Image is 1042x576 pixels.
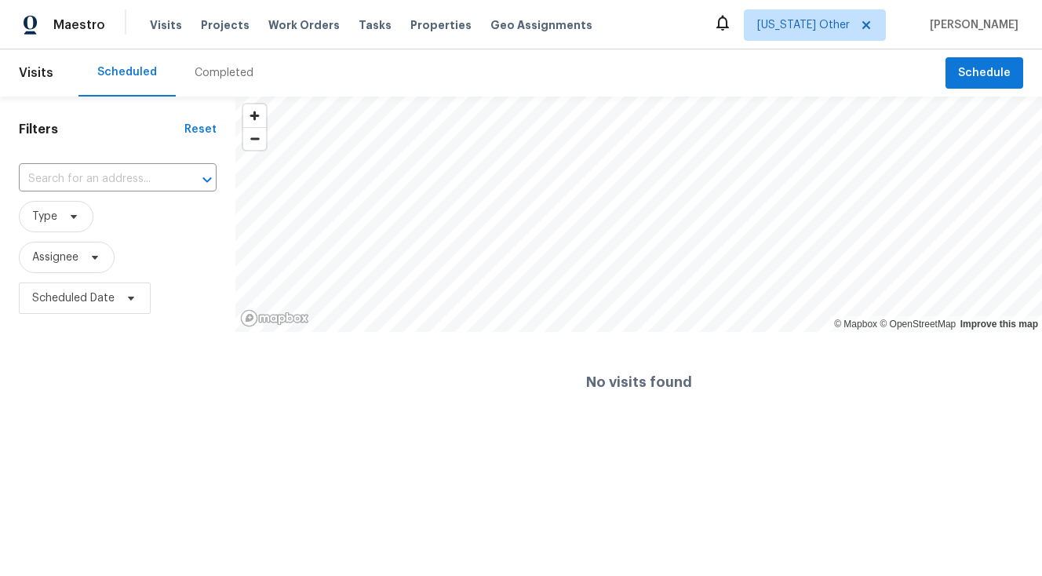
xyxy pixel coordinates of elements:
button: Zoom out [243,127,266,150]
a: Mapbox homepage [240,309,309,327]
span: Maestro [53,17,105,33]
span: Scheduled Date [32,290,115,306]
span: Type [32,209,57,224]
span: Work Orders [268,17,340,33]
span: Zoom out [243,128,266,150]
span: Visits [150,17,182,33]
button: Zoom in [243,104,266,127]
span: Geo Assignments [490,17,592,33]
div: Completed [195,65,253,81]
canvas: Map [235,97,1042,332]
button: Open [196,169,218,191]
span: Assignee [32,250,78,265]
div: Reset [184,122,217,137]
button: Schedule [945,57,1023,89]
span: Properties [410,17,472,33]
span: Projects [201,17,250,33]
a: Improve this map [960,319,1038,330]
span: Visits [19,56,53,90]
span: Schedule [958,64,1011,83]
span: Tasks [359,20,392,31]
span: [PERSON_NAME] [924,17,1018,33]
div: Scheduled [97,64,157,80]
h1: Filters [19,122,184,137]
a: Mapbox [834,319,877,330]
input: Search for an address... [19,167,173,191]
a: OpenStreetMap [880,319,956,330]
h4: No visits found [586,374,692,390]
span: [US_STATE] Other [757,17,850,33]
